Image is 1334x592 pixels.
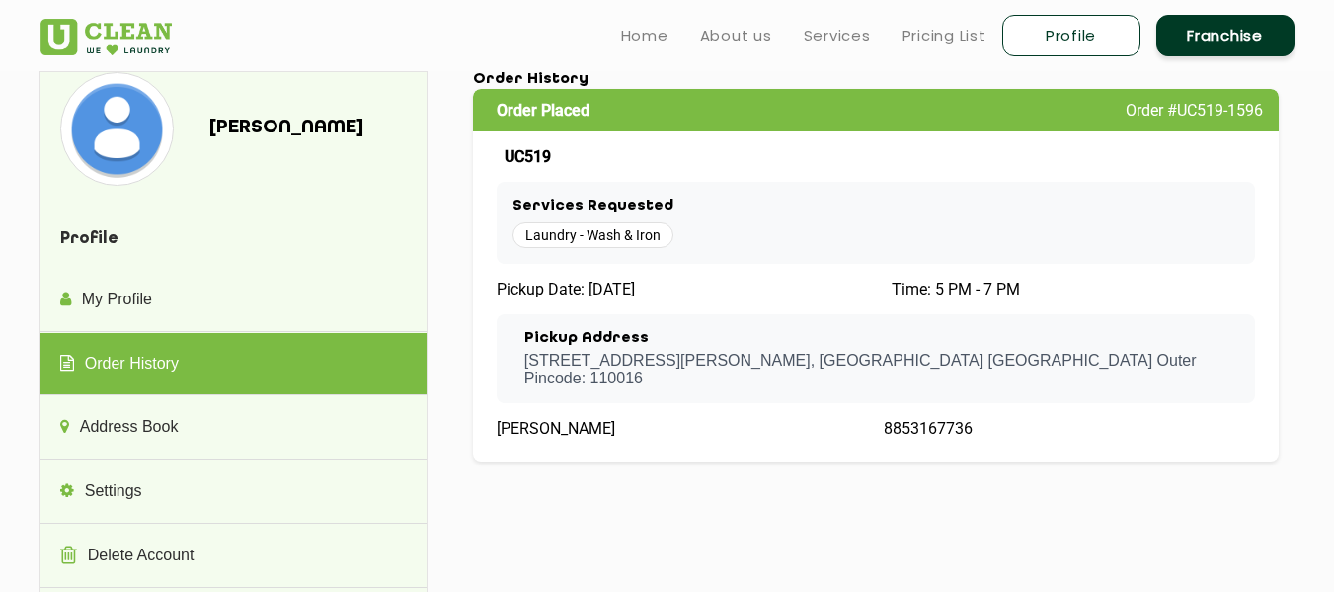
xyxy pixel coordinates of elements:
span: Order #UC519-1596 [1126,101,1263,120]
h3: Pickup Address [524,330,1197,348]
span: 8853167736 [884,419,973,438]
span: [PERSON_NAME] [497,419,615,438]
a: Profile [1002,15,1140,56]
span: Laundry - Wash & Iron [512,222,673,248]
h1: Order History [473,71,1280,89]
a: Delete Account [40,525,427,588]
a: Address Book [40,396,427,460]
h4: [PERSON_NAME] [208,117,372,138]
span: Pickup Date: [DATE] [497,280,635,298]
a: Pricing List [902,24,986,47]
a: My Profile [40,269,427,332]
span: Order Placed [497,101,589,120]
a: Settings [40,461,427,524]
a: Order History [40,333,427,396]
a: Services [804,24,871,47]
h4: Profile [40,211,427,269]
p: [STREET_ADDRESS][PERSON_NAME] , [GEOGRAPHIC_DATA] [GEOGRAPHIC_DATA] Outer Pincode: 110016 [524,352,1197,387]
img: avatardefault_92824.png [65,77,169,181]
span: Time: 5 PM - 7 PM [892,280,1020,298]
h3: Services Requested [512,198,1240,215]
a: Franchise [1156,15,1295,56]
span: UC519 [505,147,551,166]
img: UClean Laundry and Dry Cleaning [40,19,172,55]
a: Home [621,24,668,47]
a: About us [700,24,772,47]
